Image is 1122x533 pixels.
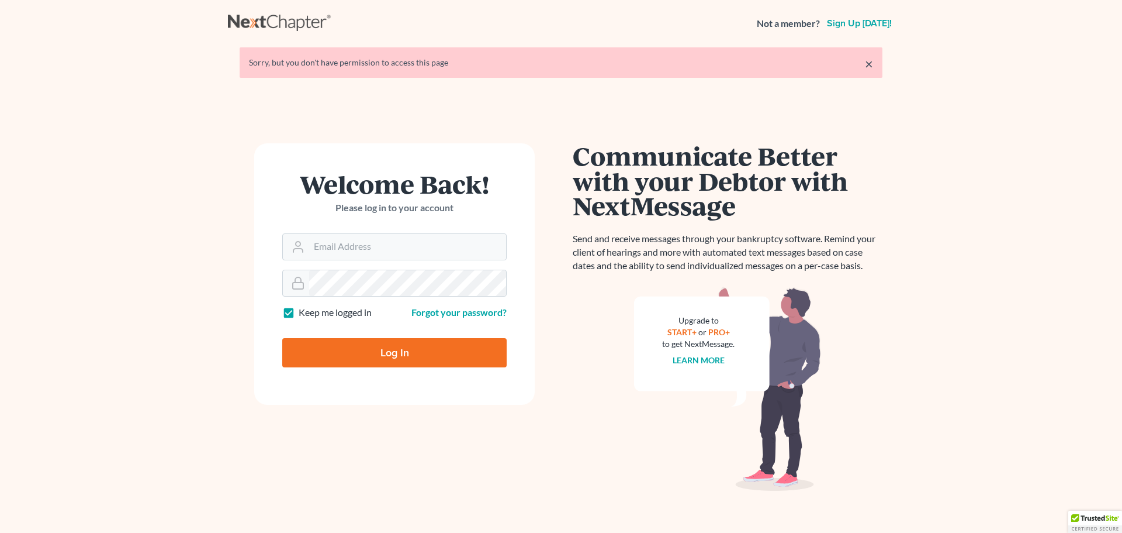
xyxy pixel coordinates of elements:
input: Email Address [309,234,506,260]
h1: Welcome Back! [282,171,507,197]
a: Learn more [673,355,725,365]
h1: Communicate Better with your Debtor with NextMessage [573,143,882,218]
input: Log In [282,338,507,367]
img: nextmessage_bg-59042aed3d76b12b5cd301f8e5b87938c9018125f34e5fa2b7a6b67550977c72.svg [634,287,821,491]
p: Send and receive messages through your bankruptcy software. Remind your client of hearings and mo... [573,232,882,273]
div: Sorry, but you don't have permission to access this page [249,57,873,68]
div: to get NextMessage. [662,338,735,350]
a: START+ [667,327,697,337]
a: Sign up [DATE]! [825,19,894,28]
div: TrustedSite Certified [1068,511,1122,533]
div: Upgrade to [662,315,735,326]
p: Please log in to your account [282,201,507,215]
span: or [698,327,707,337]
label: Keep me logged in [299,306,372,319]
a: PRO+ [708,327,730,337]
a: Forgot your password? [411,307,507,318]
strong: Not a member? [757,17,820,30]
a: × [865,57,873,71]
